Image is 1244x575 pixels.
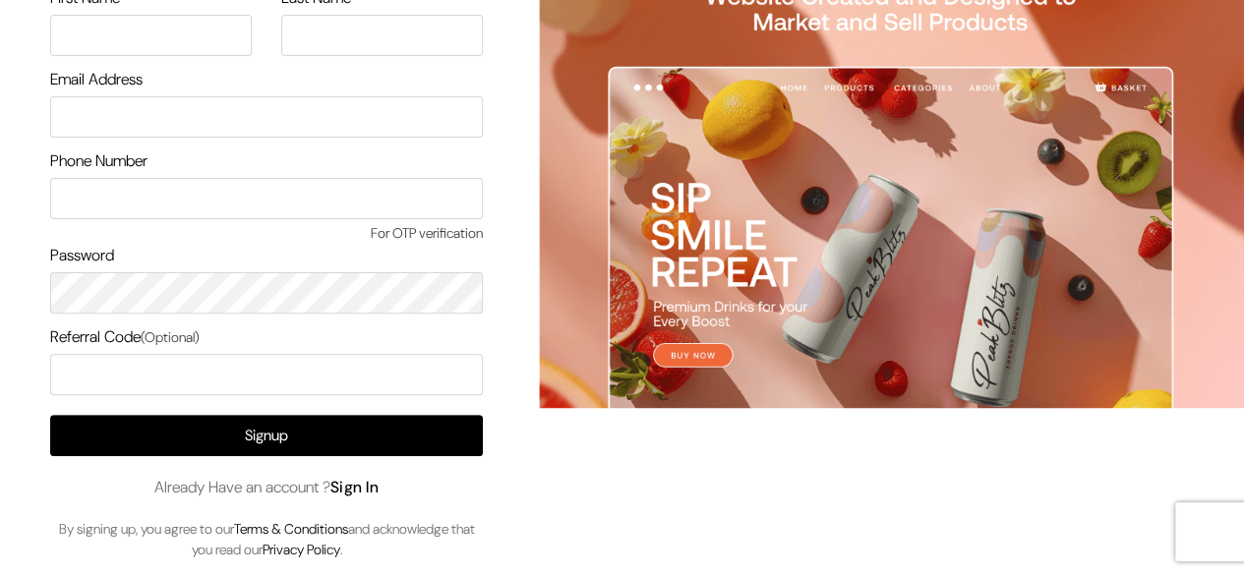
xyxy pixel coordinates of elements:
[50,68,143,91] label: Email Address
[234,520,348,538] a: Terms & Conditions
[50,325,200,349] label: Referral Code
[50,149,148,173] label: Phone Number
[330,477,380,497] a: Sign In
[50,223,483,244] span: For OTP verification
[50,519,483,560] p: By signing up, you agree to our and acknowledge that you read our .
[141,328,200,346] span: (Optional)
[154,476,380,499] span: Already Have an account ?
[50,244,114,267] label: Password
[50,415,483,456] button: Signup
[263,541,340,558] a: Privacy Policy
